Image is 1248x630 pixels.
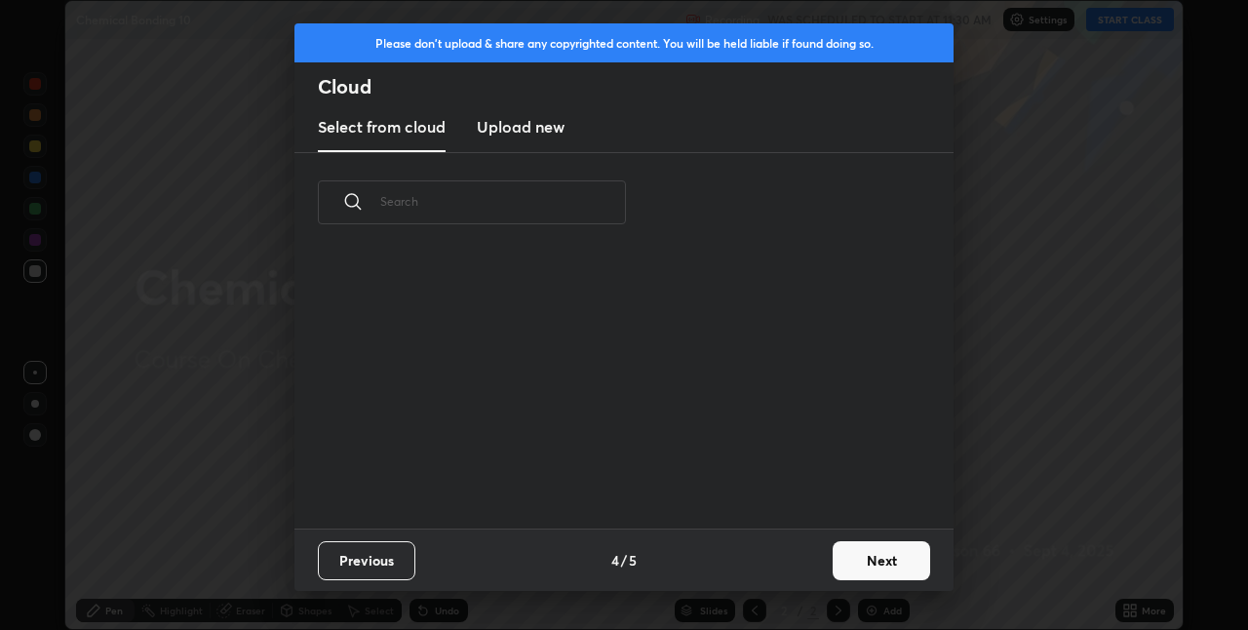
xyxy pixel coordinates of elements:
h4: 4 [611,550,619,571]
h3: Select from cloud [318,115,446,138]
input: Search [380,160,626,243]
button: Next [833,541,930,580]
h4: / [621,550,627,571]
div: Please don't upload & share any copyrighted content. You will be held liable if found doing so. [294,23,954,62]
h4: 5 [629,550,637,571]
button: Previous [318,541,415,580]
h3: Upload new [477,115,565,138]
h2: Cloud [318,74,954,99]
